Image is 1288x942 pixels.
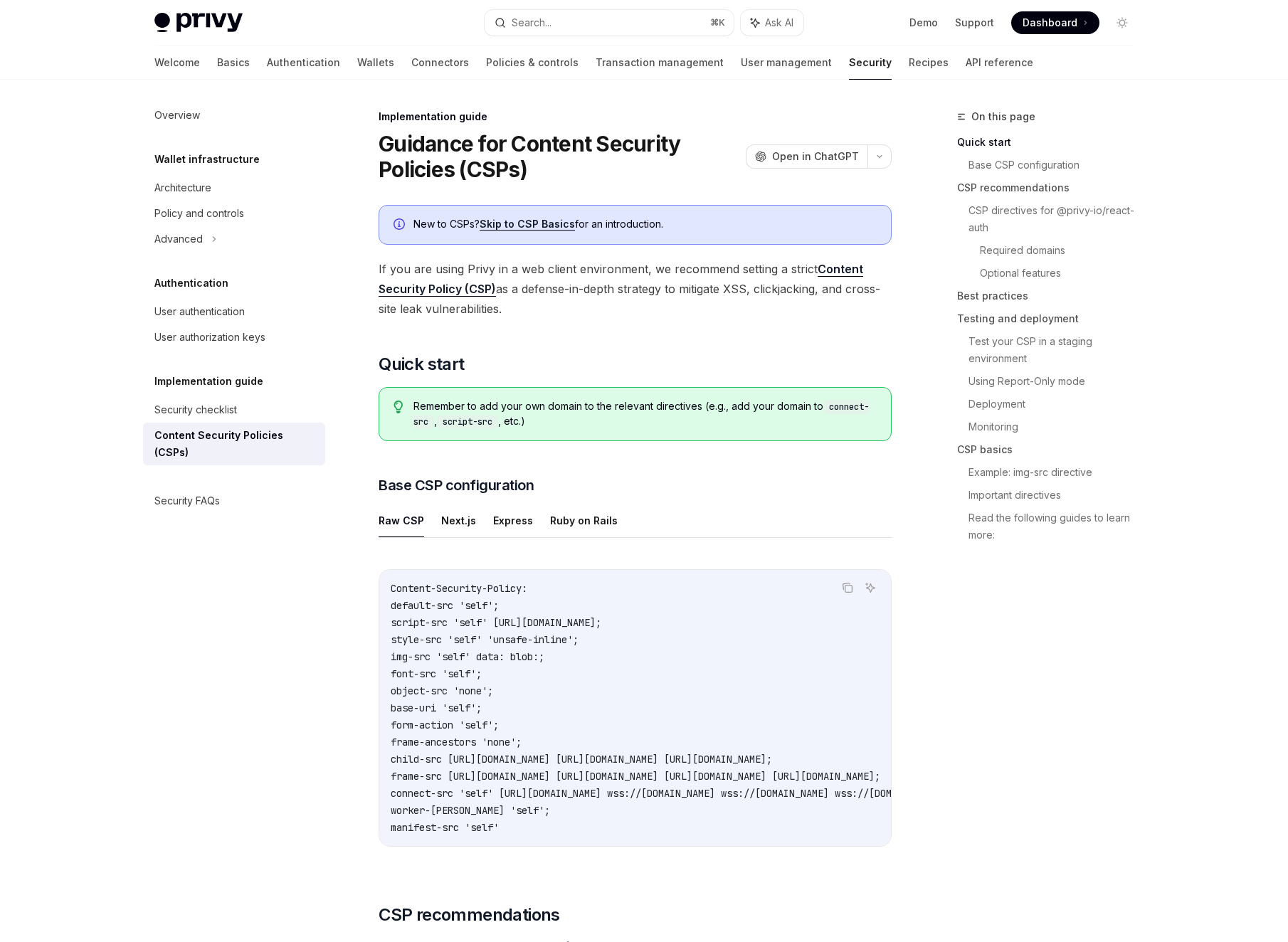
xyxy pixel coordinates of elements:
button: Open in ChatGPT [746,144,867,169]
code: connect-src [413,400,869,429]
a: Wallets [357,46,394,80]
a: Using Report-Only mode [968,370,1145,393]
span: ⌘ K [710,17,725,28]
span: Open in ChatGPT [772,149,859,164]
span: frame-src [URL][DOMAIN_NAME] [URL][DOMAIN_NAME] [URL][DOMAIN_NAME] [URL][DOMAIN_NAME]; [391,770,880,783]
span: On this page [971,108,1035,125]
div: Search... [512,14,551,31]
a: API reference [966,46,1033,80]
span: img-src 'self' data: blob:; [391,650,544,663]
a: Recipes [909,46,949,80]
span: worker-[PERSON_NAME] 'self'; [391,804,550,817]
div: New to CSPs? for an introduction. [413,217,877,233]
a: Optional features [980,262,1145,285]
a: Security [849,46,892,80]
a: CSP basics [957,438,1145,461]
a: Connectors [411,46,469,80]
button: Toggle dark mode [1111,11,1134,34]
a: Security checklist [143,397,325,423]
span: Dashboard [1023,16,1077,30]
button: Ruby on Rails [550,504,618,537]
a: Best practices [957,285,1145,307]
div: Security FAQs [154,492,220,509]
img: light logo [154,13,243,33]
div: Overview [154,107,200,124]
div: Policy and controls [154,205,244,222]
span: If you are using Privy in a web client environment, we recommend setting a strict as a defense-in... [379,259,892,319]
div: Advanced [154,231,203,248]
div: Security checklist [154,401,237,418]
a: Overview [143,102,325,128]
a: Welcome [154,46,200,80]
span: Base CSP configuration [379,475,534,495]
span: default-src 'self'; [391,599,499,612]
a: User management [741,46,832,80]
a: Content Security Policies (CSPs) [143,423,325,465]
a: Architecture [143,175,325,201]
span: frame-ancestors 'none'; [391,736,522,748]
span: script-src 'self' [URL][DOMAIN_NAME]; [391,616,601,629]
a: Basics [217,46,250,80]
div: Implementation guide [379,110,892,124]
div: User authentication [154,303,245,320]
a: Important directives [968,484,1145,507]
a: Skip to CSP Basics [480,218,575,231]
a: Support [955,16,994,30]
span: Ask AI [765,16,793,30]
button: Raw CSP [379,504,424,537]
div: Architecture [154,179,211,196]
a: Deployment [968,393,1145,416]
button: Express [493,504,533,537]
a: Dashboard [1011,11,1099,34]
span: Remember to add your own domain to the relevant directives (e.g., add your domain to , , etc.) [413,399,877,429]
a: Base CSP configuration [968,154,1145,176]
span: base-uri 'self'; [391,702,482,714]
button: Ask AI [861,578,880,597]
span: manifest-src 'self' [391,821,499,834]
a: Read the following guides to learn more: [968,507,1145,546]
a: Monitoring [968,416,1145,438]
a: Testing and deployment [957,307,1145,330]
span: style-src 'self' 'unsafe-inline'; [391,633,579,646]
span: font-src 'self'; [391,667,482,680]
a: Policies & controls [486,46,579,80]
svg: Tip [394,401,403,413]
h5: Implementation guide [154,373,263,390]
span: form-action 'self'; [391,719,499,731]
a: Example: img-src directive [968,461,1145,484]
button: Next.js [441,504,476,537]
span: object-src 'none'; [391,684,493,697]
a: Required domains [980,239,1145,262]
span: Quick start [379,353,464,376]
a: Authentication [267,46,340,80]
div: User authorization keys [154,329,265,346]
svg: Info [394,218,408,233]
h5: Authentication [154,275,228,292]
span: child-src [URL][DOMAIN_NAME] [URL][DOMAIN_NAME] [URL][DOMAIN_NAME]; [391,753,772,766]
span: Content-Security-Policy: [391,582,527,595]
button: Copy the contents from the code block [838,578,857,597]
a: User authorization keys [143,324,325,350]
span: connect-src 'self' [URL][DOMAIN_NAME] wss://[DOMAIN_NAME] wss://[DOMAIN_NAME] wss://[DOMAIN_NAME]... [391,787,1193,800]
h1: Guidance for Content Security Policies (CSPs) [379,131,740,182]
a: Quick start [957,131,1145,154]
a: Policy and controls [143,201,325,226]
span: CSP recommendations [379,904,560,926]
button: Search...⌘K [485,10,734,36]
div: Content Security Policies (CSPs) [154,427,317,461]
button: Ask AI [741,10,803,36]
a: Test your CSP in a staging environment [968,330,1145,370]
h5: Wallet infrastructure [154,151,260,168]
code: script-src [437,415,498,429]
a: CSP recommendations [957,176,1145,199]
a: CSP directives for @privy-io/react-auth [968,199,1145,239]
a: Security FAQs [143,488,325,514]
a: Transaction management [596,46,724,80]
a: User authentication [143,299,325,324]
a: Demo [909,16,938,30]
